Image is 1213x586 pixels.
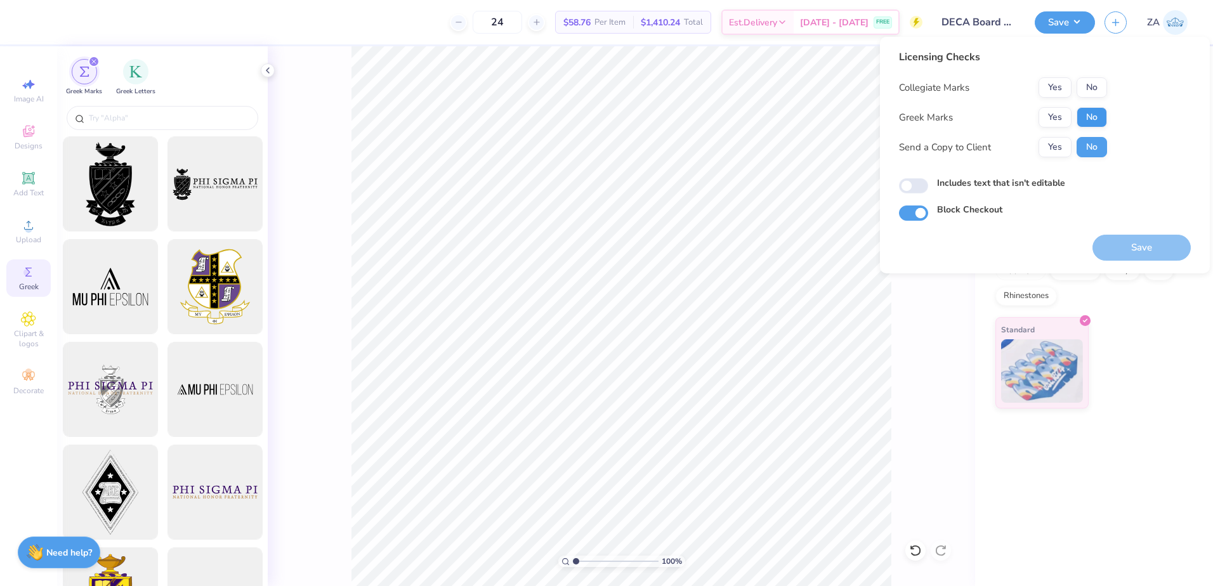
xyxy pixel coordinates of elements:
[16,235,41,245] span: Upload
[662,556,682,567] span: 100 %
[1039,137,1072,157] button: Yes
[1001,323,1035,336] span: Standard
[116,59,155,96] div: filter for Greek Letters
[1035,11,1095,34] button: Save
[1147,10,1188,35] a: ZA
[116,59,155,96] button: filter button
[1077,137,1107,157] button: No
[641,16,680,29] span: $1,410.24
[13,386,44,396] span: Decorate
[88,112,250,124] input: Try "Alpha"
[937,203,1002,216] label: Block Checkout
[800,16,869,29] span: [DATE] - [DATE]
[1147,15,1160,30] span: ZA
[66,87,102,96] span: Greek Marks
[932,10,1025,35] input: Untitled Design
[899,81,969,95] div: Collegiate Marks
[1001,339,1083,403] img: Standard
[6,329,51,349] span: Clipart & logos
[13,188,44,198] span: Add Text
[729,16,777,29] span: Est. Delivery
[899,49,1107,65] div: Licensing Checks
[15,141,43,151] span: Designs
[473,11,522,34] input: – –
[116,87,155,96] span: Greek Letters
[66,59,102,96] button: filter button
[1039,107,1072,127] button: Yes
[1077,77,1107,98] button: No
[1163,10,1188,35] img: Zuriel Alaba
[937,176,1065,190] label: Includes text that isn't editable
[594,16,626,29] span: Per Item
[129,65,142,78] img: Greek Letters Image
[1039,77,1072,98] button: Yes
[19,282,39,292] span: Greek
[876,18,889,27] span: FREE
[899,110,953,125] div: Greek Marks
[684,16,703,29] span: Total
[899,140,991,155] div: Send a Copy to Client
[995,287,1057,306] div: Rhinestones
[66,59,102,96] div: filter for Greek Marks
[46,547,92,559] strong: Need help?
[563,16,591,29] span: $58.76
[14,94,44,104] span: Image AI
[79,67,89,77] img: Greek Marks Image
[1077,107,1107,127] button: No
